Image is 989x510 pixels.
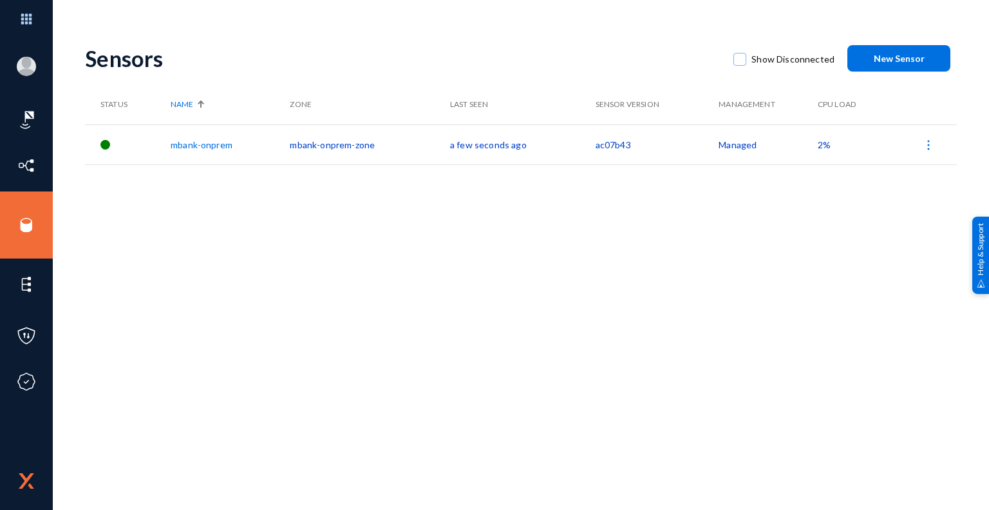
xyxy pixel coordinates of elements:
[290,84,450,124] th: Zone
[596,84,719,124] th: Sensor Version
[171,99,193,110] span: Name
[17,57,36,76] img: blank-profile-picture.png
[719,124,818,164] td: Managed
[17,110,36,130] img: icon-risk-sonar.svg
[17,215,36,235] img: icon-sources.svg
[450,124,596,164] td: a few seconds ago
[977,279,985,288] img: help_support.svg
[596,124,719,164] td: ac07b43
[85,84,171,124] th: Status
[17,156,36,175] img: icon-inventory.svg
[17,372,36,391] img: icon-compliance.svg
[719,84,818,124] th: Management
[818,84,885,124] th: CPU Load
[17,275,36,294] img: icon-elements.svg
[290,124,450,164] td: mbank-onprem-zone
[17,326,36,346] img: icon-policies.svg
[171,139,232,150] a: mbank-onprem
[85,45,721,72] div: Sensors
[751,50,834,69] span: Show Disconnected
[818,139,831,150] span: 2%
[450,84,596,124] th: Last Seen
[874,53,925,64] span: New Sensor
[972,216,989,293] div: Help & Support
[171,99,283,110] div: Name
[847,45,950,72] button: New Sensor
[922,139,935,152] img: icon-more.svg
[7,5,46,33] img: app launcher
